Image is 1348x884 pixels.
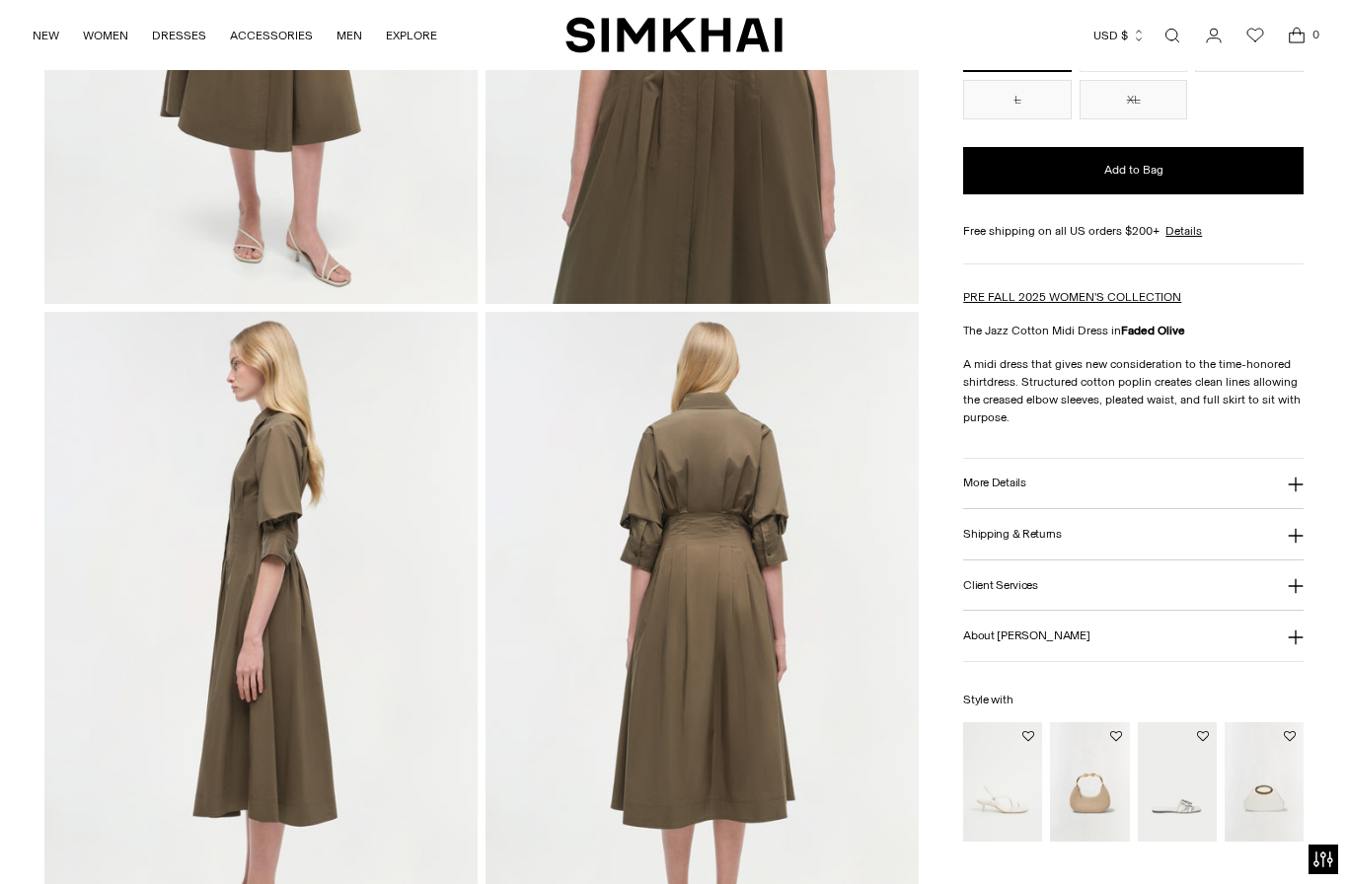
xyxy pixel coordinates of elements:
a: Open search modal [1153,16,1192,55]
a: DRESSES [152,14,206,57]
img: Mod Bag [1225,722,1304,841]
button: More Details [963,459,1304,509]
button: About [PERSON_NAME] [963,611,1304,661]
button: Add to Wishlist [1197,730,1209,742]
button: Add to Wishlist [1284,730,1296,742]
p: A midi dress that gives new consideration to the time-honored shirtdress. Structured cotton popli... [963,355,1304,426]
a: Details [1165,222,1202,240]
a: Open cart modal [1277,16,1316,55]
a: SIMKHAI [565,16,783,54]
a: Go to the account page [1194,16,1234,55]
a: ACCESSORIES [230,14,313,57]
img: Cedonia Kitten Heel Sandal [963,722,1042,841]
a: EXPLORE [386,14,437,57]
iframe: Sign Up via Text for Offers [16,809,198,868]
button: Add to Wishlist [1110,730,1122,742]
button: Add to Wishlist [1022,730,1034,742]
strong: Faded Olive [1121,324,1185,337]
span: 0 [1307,26,1324,43]
h6: Style with [963,694,1304,706]
p: The Jazz Cotton Midi Dress in [963,322,1304,339]
h3: Client Services [963,579,1038,592]
h3: More Details [963,477,1025,489]
img: Nixi Suede Crescent Bag [1050,722,1129,841]
button: Client Services [963,560,1304,611]
a: Wishlist [1236,16,1275,55]
button: USD $ [1093,14,1146,57]
button: Shipping & Returns [963,509,1304,559]
a: PRE FALL 2025 WOMEN'S COLLECTION [963,290,1181,304]
img: Simkhai Monogram Slide [1138,722,1217,841]
button: XL [1080,80,1188,119]
a: NEW [33,14,59,57]
a: MEN [337,14,362,57]
h3: About [PERSON_NAME] [963,629,1089,642]
h3: Shipping & Returns [963,528,1062,541]
a: WOMEN [83,14,128,57]
div: Free shipping on all US orders $200+ [963,222,1304,240]
span: Add to Bag [1104,162,1163,179]
button: L [963,80,1072,119]
button: Add to Bag [963,147,1304,194]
